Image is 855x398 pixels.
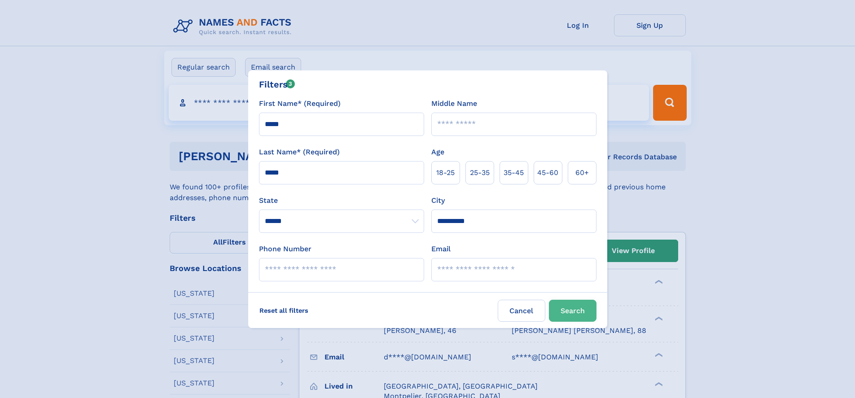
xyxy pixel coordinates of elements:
label: First Name* (Required) [259,98,341,109]
button: Search [549,300,596,322]
span: 35‑45 [504,167,524,178]
label: Last Name* (Required) [259,147,340,157]
label: Reset all filters [254,300,314,321]
span: 60+ [575,167,589,178]
span: 45‑60 [537,167,558,178]
label: Cancel [498,300,545,322]
div: Filters [259,78,295,91]
span: 25‑35 [470,167,490,178]
span: 18‑25 [436,167,455,178]
label: Age [431,147,444,157]
label: City [431,195,445,206]
label: Email [431,244,451,254]
label: Middle Name [431,98,477,109]
label: Phone Number [259,244,311,254]
label: State [259,195,424,206]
